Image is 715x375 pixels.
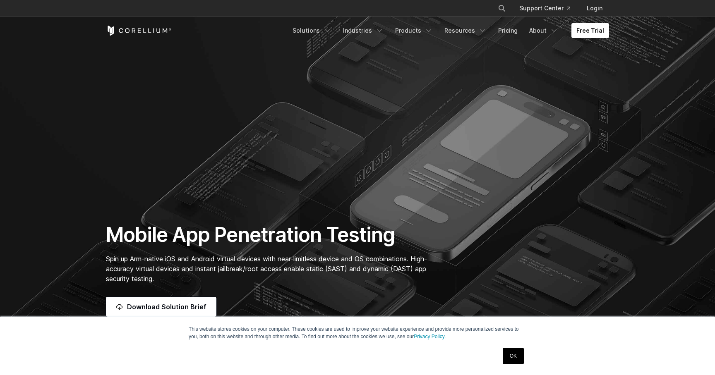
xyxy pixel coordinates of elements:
a: Privacy Policy. [414,334,446,339]
a: Download Solution Brief [106,297,216,317]
a: Login [580,1,609,16]
a: Support Center [513,1,577,16]
a: Resources [439,23,492,38]
a: Industries [338,23,389,38]
span: Download Solution Brief [127,302,206,312]
div: Navigation Menu [488,1,609,16]
div: Navigation Menu [288,23,609,38]
a: Solutions [288,23,336,38]
button: Search [494,1,509,16]
a: Free Trial [571,23,609,38]
span: Spin up Arm-native iOS and Android virtual devices with near-limitless device and OS combinations... [106,255,427,283]
a: OK [503,348,524,364]
a: Pricing [493,23,523,38]
h1: Mobile App Penetration Testing [106,222,436,247]
a: About [524,23,563,38]
a: Products [390,23,438,38]
p: This website stores cookies on your computer. These cookies are used to improve your website expe... [189,325,526,340]
a: Corellium Home [106,26,172,36]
